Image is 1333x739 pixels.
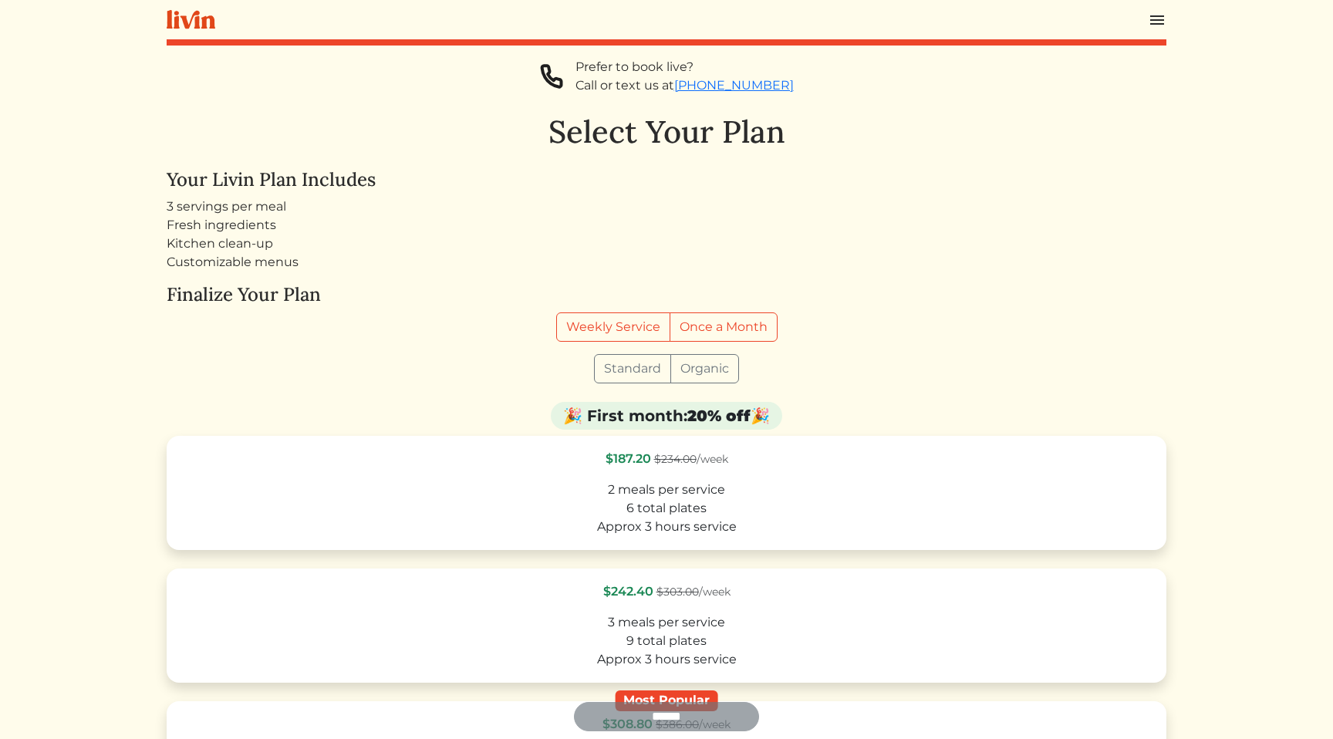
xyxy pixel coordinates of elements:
[556,312,778,342] div: Billing frequency
[181,499,1152,518] div: 6 total plates
[594,354,671,383] label: Standard
[181,632,1152,650] div: 9 total plates
[654,452,728,466] span: /week
[167,284,1166,306] h4: Finalize Your Plan
[575,76,794,95] div: Call or text us at
[181,613,1152,632] div: 3 meals per service
[594,354,739,383] div: Grocery type
[674,78,794,93] a: [PHONE_NUMBER]
[556,312,670,342] label: Weekly Service
[616,690,718,711] div: Most Popular
[167,253,1166,272] li: Customizable menus
[656,585,731,599] span: /week
[167,216,1166,235] li: Fresh ingredients
[540,58,563,95] img: phone-a8f1853615f4955a6c6381654e1c0f7430ed919b147d78756318837811cda3a7.svg
[167,10,215,29] img: livin-logo-a0d97d1a881af30f6274990eb6222085a2533c92bbd1e4f22c21b4f0d0e3210c.svg
[575,58,794,76] div: Prefer to book live?
[656,585,699,599] s: $303.00
[181,518,1152,536] div: Approx 3 hours service
[167,113,1166,150] h1: Select Your Plan
[1148,11,1166,29] img: menu_hamburger-cb6d353cf0ecd9f46ceae1c99ecbeb4a00e71ca567a856bd81f57e9d8c17bb26.svg
[654,452,697,466] s: $234.00
[167,197,1166,216] li: 3 servings per meal
[603,584,653,599] span: $242.40
[687,407,751,425] strong: 20% off
[167,169,1166,191] h4: Your Livin Plan Includes
[181,650,1152,669] div: Approx 3 hours service
[551,402,782,430] div: 🎉 First month: 🎉
[670,354,739,383] label: Organic
[670,312,778,342] label: Once a Month
[167,235,1166,253] li: Kitchen clean-up
[181,481,1152,499] div: 2 meals per service
[606,451,651,466] span: $187.20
